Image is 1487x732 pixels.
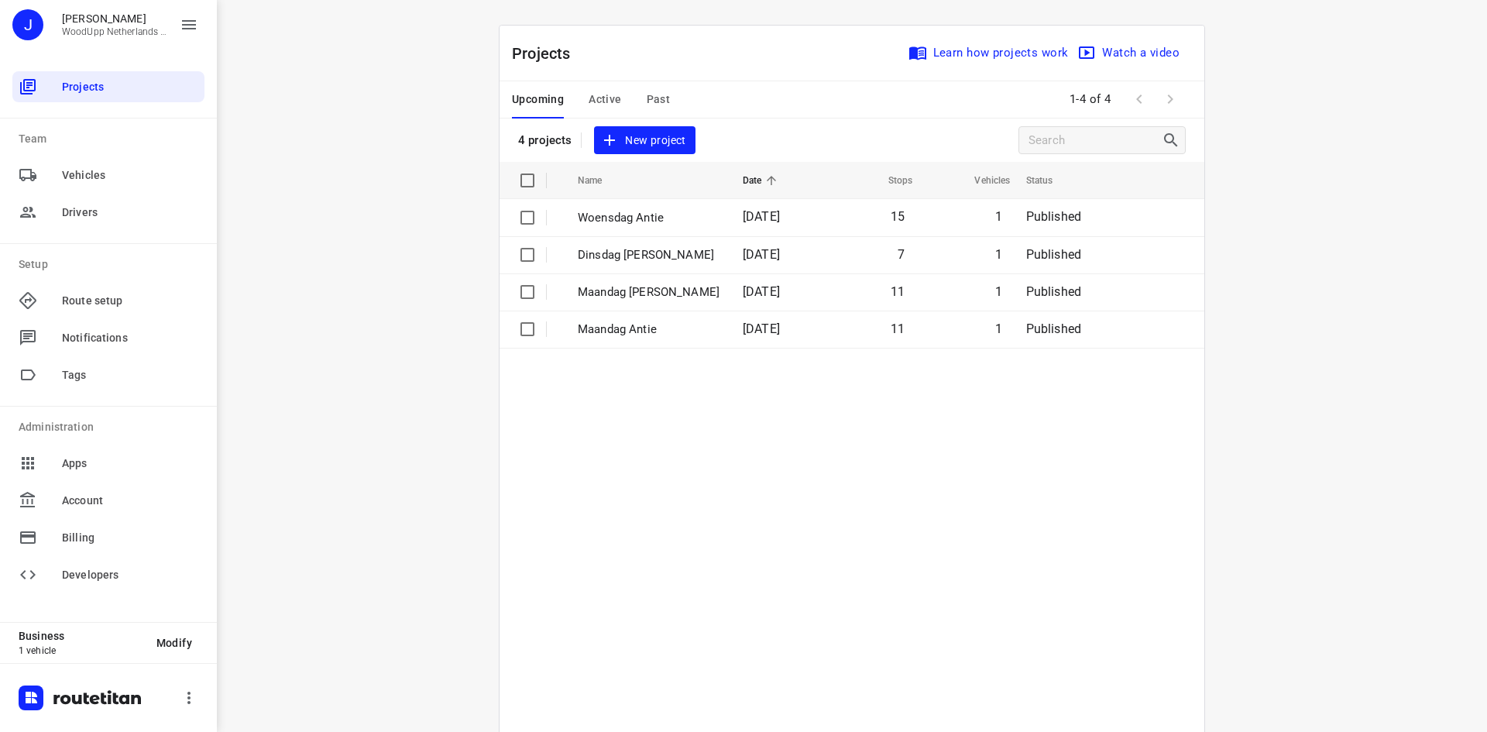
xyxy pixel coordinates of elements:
[1124,84,1155,115] span: Previous Page
[647,90,671,109] span: Past
[743,209,780,224] span: [DATE]
[898,247,905,262] span: 7
[62,455,198,472] span: Apps
[62,12,167,25] p: Jesper Elenbaas
[954,171,1010,190] span: Vehicles
[156,637,192,649] span: Modify
[891,209,905,224] span: 15
[12,522,204,553] div: Billing
[62,26,167,37] p: WoodUpp Netherlands B.V.
[603,131,685,150] span: New project
[1162,131,1185,149] div: Search
[1026,171,1073,190] span: Status
[512,90,564,109] span: Upcoming
[594,126,695,155] button: New project
[12,485,204,516] div: Account
[891,321,905,336] span: 11
[19,645,144,656] p: 1 vehicle
[12,9,43,40] div: J
[995,247,1002,262] span: 1
[62,530,198,546] span: Billing
[19,630,144,642] p: Business
[12,197,204,228] div: Drivers
[1063,83,1118,116] span: 1-4 of 4
[995,321,1002,336] span: 1
[578,321,719,339] p: Maandag Antie
[12,559,204,590] div: Developers
[578,171,623,190] span: Name
[62,367,198,383] span: Tags
[19,419,204,435] p: Administration
[19,256,204,273] p: Setup
[1026,209,1082,224] span: Published
[12,71,204,102] div: Projects
[62,567,198,583] span: Developers
[1026,321,1082,336] span: Published
[62,493,198,509] span: Account
[12,359,204,390] div: Tags
[995,209,1002,224] span: 1
[1026,284,1082,299] span: Published
[868,171,913,190] span: Stops
[891,284,905,299] span: 11
[62,167,198,184] span: Vehicles
[743,284,780,299] span: [DATE]
[578,209,719,227] p: Woensdag Antie
[62,204,198,221] span: Drivers
[589,90,621,109] span: Active
[62,293,198,309] span: Route setup
[144,629,204,657] button: Modify
[743,247,780,262] span: [DATE]
[518,133,572,147] p: 4 projects
[743,321,780,336] span: [DATE]
[1029,129,1162,153] input: Search projects
[1026,247,1082,262] span: Published
[743,171,782,190] span: Date
[1155,84,1186,115] span: Next Page
[19,131,204,147] p: Team
[995,284,1002,299] span: 1
[62,330,198,346] span: Notifications
[62,79,198,95] span: Projects
[12,160,204,191] div: Vehicles
[12,285,204,316] div: Route setup
[512,42,583,65] p: Projects
[12,448,204,479] div: Apps
[12,322,204,353] div: Notifications
[578,246,719,264] p: Dinsdag Barry
[578,284,719,301] p: Maandag Barry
